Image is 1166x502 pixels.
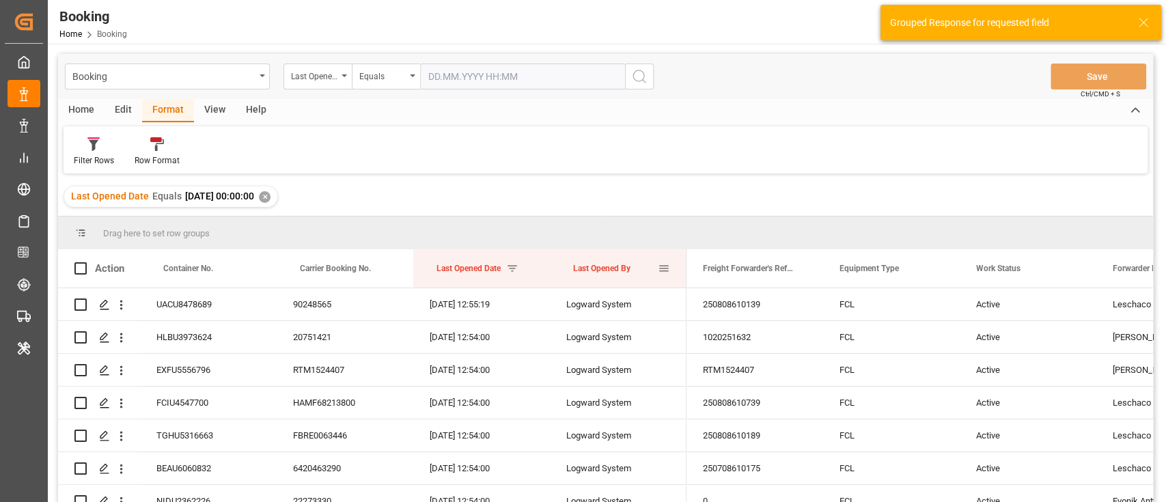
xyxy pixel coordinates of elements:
[625,64,654,89] button: search button
[140,354,277,386] div: EXFU5556796
[140,419,277,451] div: TGHU5316663
[823,321,960,353] div: FCL
[550,452,686,484] div: Logward System
[140,321,277,353] div: HLBU3973624
[359,67,406,83] div: Equals
[413,321,550,353] div: [DATE] 12:54:00
[823,419,960,451] div: FCL
[413,387,550,419] div: [DATE] 12:54:00
[283,64,352,89] button: open menu
[277,419,413,451] div: FBRE0063446
[58,452,686,485] div: Press SPACE to select this row.
[163,264,213,273] span: Container No.
[976,264,1021,273] span: Work Status
[277,321,413,353] div: 20751421
[152,191,182,201] span: Equals
[960,419,1096,451] div: Active
[140,452,277,484] div: BEAU6060832
[890,16,1125,30] div: Grouped Response for requested field
[59,6,127,27] div: Booking
[105,99,142,122] div: Edit
[839,264,899,273] span: Equipment Type
[140,387,277,419] div: FCIU4547700
[58,321,686,354] div: Press SPACE to select this row.
[277,354,413,386] div: RTM1524407
[352,64,420,89] button: open menu
[420,64,625,89] input: DD.MM.YYYY HH:MM
[960,387,1096,419] div: Active
[72,67,255,84] div: Booking
[65,64,270,89] button: open menu
[413,354,550,386] div: [DATE] 12:54:00
[686,354,823,386] div: RTM1524407
[686,288,823,320] div: 250808610139
[436,264,501,273] span: Last Opened Date
[277,452,413,484] div: 6420463290
[686,321,823,353] div: 1020251632
[277,288,413,320] div: 90248565
[236,99,277,122] div: Help
[823,452,960,484] div: FCL
[823,354,960,386] div: FCL
[686,419,823,451] div: 250808610189
[413,288,550,320] div: [DATE] 12:55:19
[1081,89,1120,99] span: Ctrl/CMD + S
[573,264,630,273] span: Last Opened By
[413,419,550,451] div: [DATE] 12:54:00
[135,154,180,167] div: Row Format
[1051,64,1146,89] button: Save
[142,99,194,122] div: Format
[58,99,105,122] div: Home
[259,191,270,203] div: ✕
[550,387,686,419] div: Logward System
[960,321,1096,353] div: Active
[58,288,686,321] div: Press SPACE to select this row.
[194,99,236,122] div: View
[960,354,1096,386] div: Active
[58,387,686,419] div: Press SPACE to select this row.
[686,387,823,419] div: 250808610739
[74,154,114,167] div: Filter Rows
[550,321,686,353] div: Logward System
[185,191,254,201] span: [DATE] 00:00:00
[59,29,82,39] a: Home
[103,228,210,238] span: Drag here to set row groups
[291,67,337,83] div: Last Opened Date
[140,288,277,320] div: UACU8478689
[550,288,686,320] div: Logward System
[58,419,686,452] div: Press SPACE to select this row.
[703,264,794,273] span: Freight Forwarder's Reference No.
[58,354,686,387] div: Press SPACE to select this row.
[550,419,686,451] div: Logward System
[823,387,960,419] div: FCL
[686,452,823,484] div: 250708610175
[300,264,371,273] span: Carrier Booking No.
[413,452,550,484] div: [DATE] 12:54:00
[277,387,413,419] div: HAMF68213800
[960,288,1096,320] div: Active
[550,354,686,386] div: Logward System
[71,191,149,201] span: Last Opened Date
[823,288,960,320] div: FCL
[960,452,1096,484] div: Active
[95,262,124,275] div: Action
